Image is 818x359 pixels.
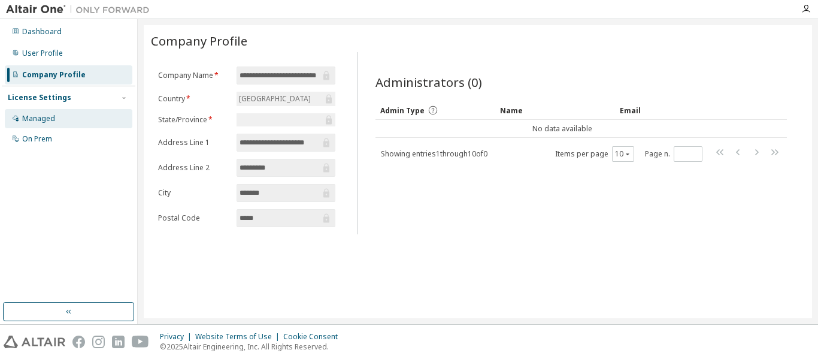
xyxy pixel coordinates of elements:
label: State/Province [158,115,229,125]
img: linkedin.svg [112,336,125,348]
span: Items per page [555,146,634,162]
div: [GEOGRAPHIC_DATA] [237,92,313,105]
label: Company Name [158,71,229,80]
div: Website Terms of Use [195,332,283,342]
div: [GEOGRAPHIC_DATA] [237,92,336,106]
div: Cookie Consent [283,332,345,342]
img: facebook.svg [72,336,85,348]
div: Dashboard [22,27,62,37]
label: City [158,188,229,198]
label: Postal Code [158,213,229,223]
img: altair_logo.svg [4,336,65,348]
div: Managed [22,114,55,123]
label: Country [158,94,229,104]
div: License Settings [8,93,71,102]
label: Address Line 2 [158,163,229,173]
p: © 2025 Altair Engineering, Inc. All Rights Reserved. [160,342,345,352]
span: Page n. [645,146,702,162]
div: Privacy [160,332,195,342]
label: Address Line 1 [158,138,229,147]
span: Company Profile [151,32,247,49]
img: Altair One [6,4,156,16]
div: Name [500,101,610,120]
img: youtube.svg [132,336,149,348]
div: Email [620,101,684,120]
span: Admin Type [380,105,425,116]
div: On Prem [22,134,52,144]
img: instagram.svg [92,336,105,348]
span: Showing entries 1 through 10 of 0 [381,149,487,159]
span: Administrators (0) [375,74,482,90]
div: User Profile [22,49,63,58]
button: 10 [615,149,631,159]
div: Company Profile [22,70,86,80]
td: No data available [375,120,749,138]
